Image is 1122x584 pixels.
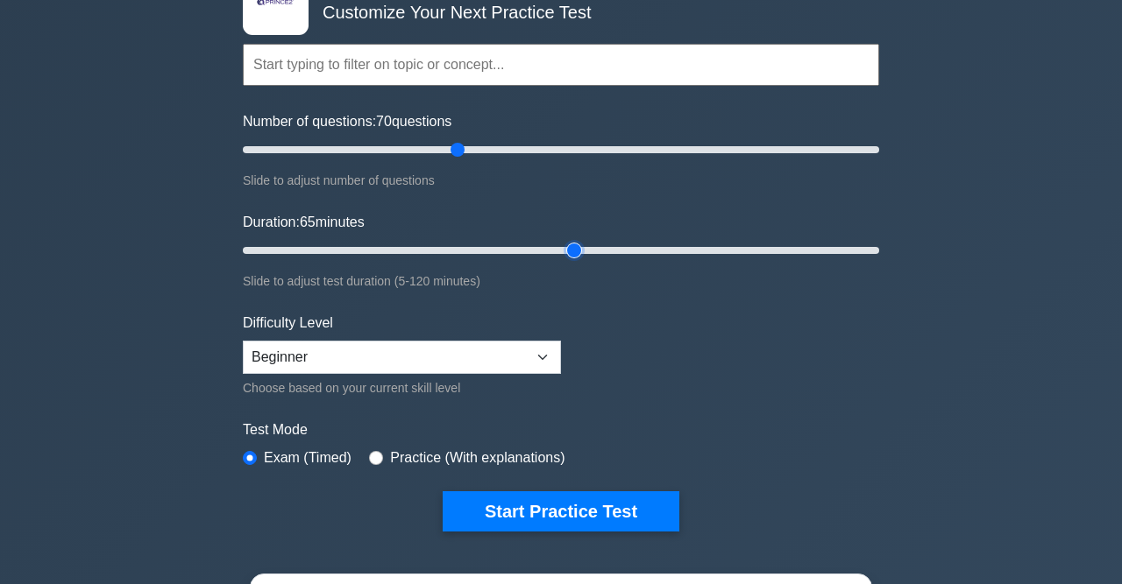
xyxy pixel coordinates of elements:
span: 70 [376,114,392,129]
input: Start typing to filter on topic or concept... [243,44,879,86]
label: Difficulty Level [243,313,333,334]
span: 65 [300,215,316,229]
label: Exam (Timed) [264,447,352,468]
button: Start Practice Test [443,491,679,531]
label: Duration: minutes [243,212,365,233]
div: Choose based on your current skill level [243,377,561,398]
label: Practice (With explanations) [390,447,565,468]
label: Number of questions: questions [243,111,451,132]
div: Slide to adjust number of questions [243,170,879,191]
div: Slide to adjust test duration (5-120 minutes) [243,271,879,292]
label: Test Mode [243,419,879,440]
